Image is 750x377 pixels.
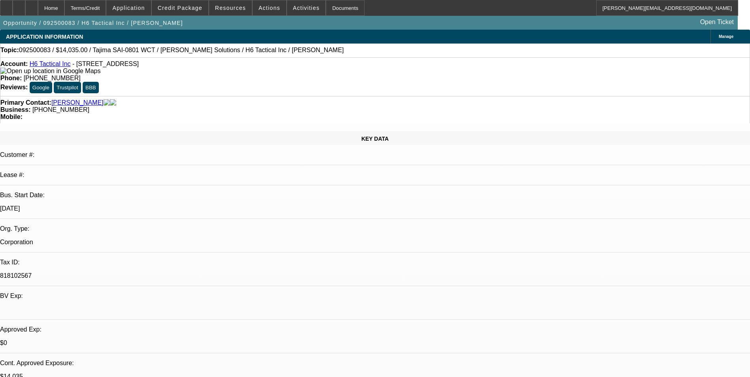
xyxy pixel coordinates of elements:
[3,20,183,26] span: Opportunity / 092500083 / H6 Tactical Inc / [PERSON_NAME]
[72,60,139,67] span: - [STREET_ADDRESS]
[0,75,22,81] strong: Phone:
[106,0,151,15] button: Application
[83,82,99,93] button: BBB
[152,0,208,15] button: Credit Package
[6,34,83,40] span: APPLICATION INFORMATION
[0,68,100,75] img: Open up location in Google Maps
[51,99,104,106] a: [PERSON_NAME]
[54,82,81,93] button: Trustpilot
[158,5,202,11] span: Credit Package
[253,0,286,15] button: Actions
[30,82,52,93] button: Google
[0,60,28,67] strong: Account:
[112,5,145,11] span: Application
[110,99,116,106] img: linkedin-icon.png
[0,84,28,90] strong: Reviews:
[0,47,19,54] strong: Topic:
[361,136,389,142] span: KEY DATA
[104,99,110,106] img: facebook-icon.png
[209,0,252,15] button: Resources
[0,106,30,113] strong: Business:
[215,5,246,11] span: Resources
[32,106,89,113] span: [PHONE_NUMBER]
[719,34,733,39] span: Manage
[697,15,737,29] a: Open Ticket
[24,75,81,81] span: [PHONE_NUMBER]
[287,0,326,15] button: Activities
[0,113,23,120] strong: Mobile:
[19,47,344,54] span: 092500083 / $14,035.00 / Tajima SAI-0801 WCT / [PERSON_NAME] Solutions / H6 Tactical Inc / [PERSO...
[30,60,71,67] a: H6 Tactical Inc
[0,99,51,106] strong: Primary Contact:
[293,5,320,11] span: Activities
[259,5,280,11] span: Actions
[0,68,100,74] a: View Google Maps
